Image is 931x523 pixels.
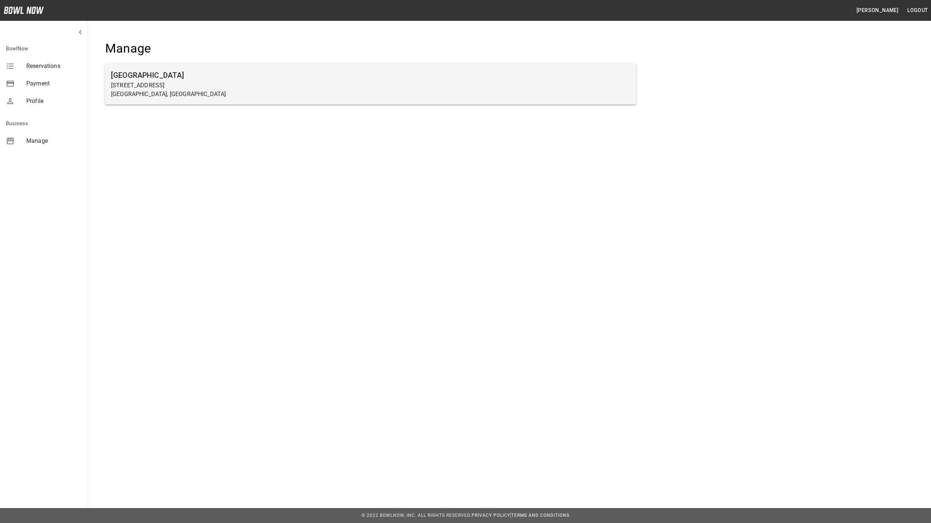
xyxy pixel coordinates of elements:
[362,513,472,518] span: © 2022 BowlNow, Inc. All Rights Reserved.
[111,69,630,81] h6: [GEOGRAPHIC_DATA]
[511,513,569,518] a: Terms and Conditions
[105,41,636,56] h4: Manage
[26,97,82,106] span: Profile
[26,79,82,88] span: Payment
[111,90,630,99] p: [GEOGRAPHIC_DATA], [GEOGRAPHIC_DATA]
[111,81,630,90] p: [STREET_ADDRESS]
[26,137,82,145] span: Manage
[26,62,82,70] span: Reservations
[472,513,510,518] a: Privacy Policy
[905,4,931,17] button: Logout
[4,7,44,14] img: logo
[854,4,901,17] button: [PERSON_NAME]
